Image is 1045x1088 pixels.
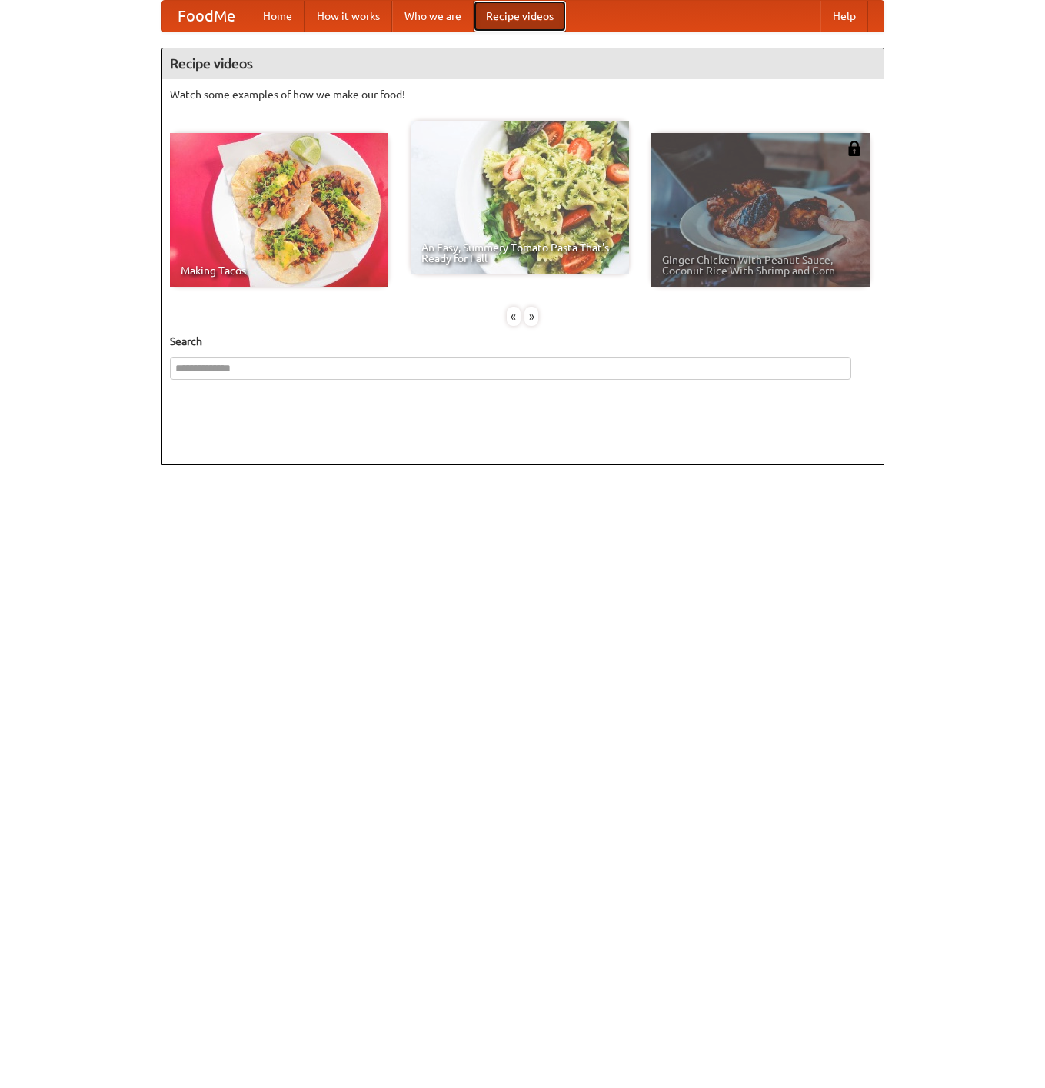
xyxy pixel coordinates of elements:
a: FoodMe [162,1,251,32]
div: « [507,307,521,326]
a: Recipe videos [474,1,566,32]
a: Making Tacos [170,133,388,287]
h5: Search [170,334,876,349]
a: Who we are [392,1,474,32]
h4: Recipe videos [162,48,884,79]
img: 483408.png [847,141,862,156]
span: Making Tacos [181,265,378,276]
a: Help [820,1,868,32]
a: How it works [305,1,392,32]
a: Home [251,1,305,32]
span: An Easy, Summery Tomato Pasta That's Ready for Fall [421,242,618,264]
a: An Easy, Summery Tomato Pasta That's Ready for Fall [411,121,629,274]
p: Watch some examples of how we make our food! [170,87,876,102]
div: » [524,307,538,326]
